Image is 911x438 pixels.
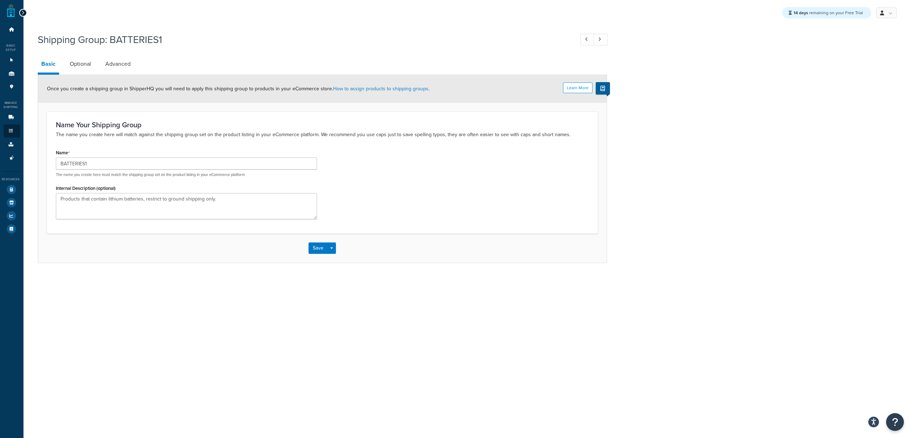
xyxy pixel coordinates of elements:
li: Carriers [4,111,20,124]
li: Dashboard [4,23,20,36]
label: Internal Description (optional) [56,186,116,191]
li: Marketplace [4,196,20,209]
p: The name you create here will match against the shipping group set on the product listing in your... [56,131,589,139]
li: Analytics [4,209,20,222]
li: Pickup Locations [4,80,20,94]
textarea: Products that contain lithium batteries, restrict to ground shipping only. [56,193,317,219]
label: Name [56,150,70,156]
a: Basic [38,55,59,75]
a: Optional [66,55,95,73]
p: The name you create here must match the shipping group set on the product listing in your eCommer... [56,172,317,177]
a: Previous Record [580,34,594,46]
button: Save [309,242,328,254]
a: How to assign products to shipping groups [333,85,428,92]
button: Open Resource Center [886,413,904,431]
strong: 14 days [794,10,808,16]
li: Websites [4,54,20,67]
h1: Shipping Group: BATTERIES1 [38,33,567,47]
h3: Name Your Shipping Group [56,121,589,129]
li: Boxes [4,138,20,151]
a: Next Record [594,34,607,46]
span: remaining on your Free Trial [794,10,863,16]
li: Test Your Rates [4,183,20,196]
button: Learn More [563,82,593,93]
li: Help Docs [4,223,20,235]
button: Show Help Docs [596,82,610,95]
a: Advanced [102,55,134,73]
li: Advanced Features [4,151,20,165]
li: Shipping Rules [4,124,20,138]
span: Once you create a shipping group in ShipperHQ you will need to apply this shipping group to produ... [47,85,430,92]
li: Origins [4,67,20,80]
